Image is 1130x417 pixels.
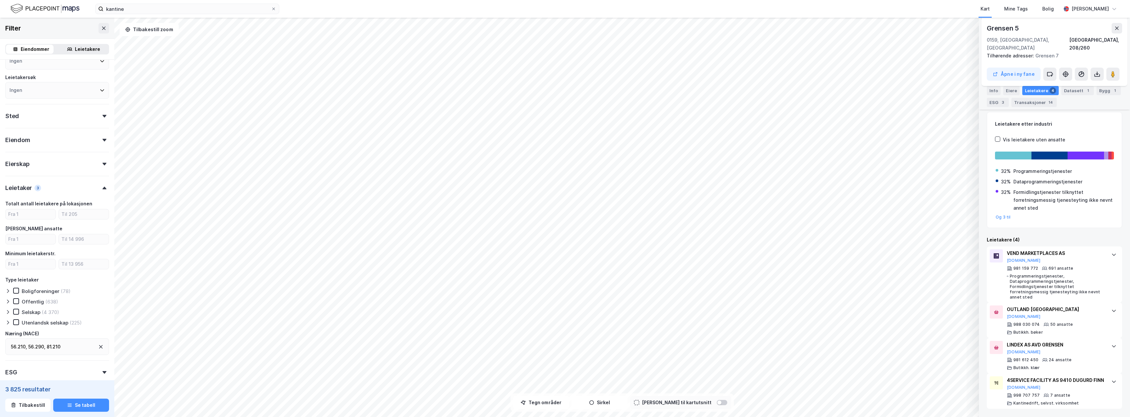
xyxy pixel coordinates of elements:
[22,320,68,326] div: Utenlandsk selskap
[47,343,60,351] div: 81.210
[1112,87,1118,94] div: 1
[1013,401,1079,406] div: Kantinedrift, selvst. virksomhet
[1001,188,1011,196] div: 32%
[1050,87,1056,94] div: 4
[1069,36,1122,52] div: [GEOGRAPHIC_DATA], 208/260
[6,209,56,219] input: Fra 1
[1007,258,1041,263] button: [DOMAIN_NAME]
[34,185,41,191] div: 3
[75,45,100,53] div: Leietakere
[996,215,1011,220] button: Og 3 til
[987,68,1041,81] button: Åpne i ny fane
[5,73,36,81] div: Leietakersøk
[1013,188,1113,212] div: Formidlingstjenester tilknyttet forretningsmessig tjenesteyting ikke nevnt annet sted
[1042,5,1054,13] div: Bolig
[987,23,1020,33] div: Grensen 5
[1001,167,1011,175] div: 32%
[11,343,27,351] div: 56.210 ,
[1007,376,1105,384] div: 4SERVICE FACILITY AS 9410 DUGURD FINN
[572,396,627,409] button: Sirkel
[1013,266,1038,271] div: 981 159 772
[5,23,21,33] div: Filter
[1013,330,1043,335] div: Butikkh. bøker
[1013,365,1040,370] div: Butikkh. klær
[5,399,51,412] button: Tilbakestill
[28,343,45,351] div: 56.290 ,
[1004,5,1028,13] div: Mine Tags
[1050,322,1073,327] div: 50 ansatte
[1096,86,1121,95] div: Bygg
[1049,266,1073,271] div: 691 ansatte
[1007,314,1041,319] button: [DOMAIN_NAME]
[1049,357,1072,363] div: 24 ansatte
[1013,322,1040,327] div: 988 030 074
[987,36,1069,52] div: 0159, [GEOGRAPHIC_DATA], [GEOGRAPHIC_DATA]
[987,86,1001,95] div: Info
[59,259,109,269] input: Til 13 956
[1013,393,1040,398] div: 998 707 757
[1007,305,1105,313] div: OUTLAND [GEOGRAPHIC_DATA]
[1022,86,1059,95] div: Leietakere
[59,234,109,244] input: Til 14 996
[103,4,271,14] input: Søk på adresse, matrikkel, gårdeiere, leietakere eller personer
[21,45,49,53] div: Eiendommer
[5,160,29,168] div: Eierskap
[1050,393,1070,398] div: 7 ansatte
[70,320,82,326] div: (225)
[5,250,56,258] div: Minimum leietakerstr.
[11,3,79,14] img: logo.f888ab2527a4732fd821a326f86c7f29.svg
[1007,385,1041,390] button: [DOMAIN_NAME]
[1097,386,1130,417] div: Kontrollprogram for chat
[6,234,56,244] input: Fra 1
[1047,99,1054,106] div: 14
[642,399,712,407] div: [PERSON_NAME] til kartutsnitt
[5,368,17,376] div: ESG
[120,23,179,36] button: Tilbakestill zoom
[1013,357,1038,363] div: 981 612 450
[5,276,39,284] div: Type leietaker
[1072,5,1109,13] div: [PERSON_NAME]
[1085,87,1091,94] div: 1
[1003,136,1065,144] div: Vis leietakere uten ansatte
[22,299,44,305] div: Offentlig
[10,86,22,94] div: Ingen
[5,112,19,120] div: Sted
[1061,86,1094,95] div: Datasett
[987,53,1035,58] span: Tilhørende adresser:
[10,57,22,65] div: Ingen
[5,386,109,393] div: 3 825 resultater
[53,399,109,412] button: Se tabell
[1007,341,1105,349] div: LINDEX AS AVD GRENSEN
[995,120,1114,128] div: Leietakere etter industri
[22,288,59,294] div: Boligforeninger
[1000,99,1006,106] div: 3
[45,299,58,305] div: (638)
[1003,86,1020,95] div: Eiere
[42,309,59,315] div: (4 370)
[5,184,32,192] div: Leietaker
[1010,274,1105,300] div: Programmeringstjenester, Dataprogrammeringstjenester, Formidlingstjenester tilknyttet forretnings...
[513,396,569,409] button: Tegn områder
[1011,98,1057,107] div: Transaksjoner
[1097,386,1130,417] iframe: Chat Widget
[1001,178,1011,186] div: 32%
[987,52,1117,60] div: Grensen 7
[61,288,71,294] div: (78)
[5,330,39,338] div: Næring (NACE)
[1013,178,1082,186] div: Dataprogrammeringstjenester
[981,5,990,13] div: Kart
[6,259,56,269] input: Fra 1
[59,209,109,219] input: Til 205
[5,200,92,208] div: Totalt antall leietakere på lokasjonen
[1013,167,1072,175] div: Programmeringstjenester
[987,236,1122,244] div: Leietakere (4)
[5,225,62,233] div: [PERSON_NAME] ansatte
[1007,349,1041,355] button: [DOMAIN_NAME]
[22,309,40,315] div: Selskap
[987,98,1009,107] div: ESG
[1007,249,1105,257] div: VEND MARKETPLACES AS
[5,136,30,144] div: Eiendom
